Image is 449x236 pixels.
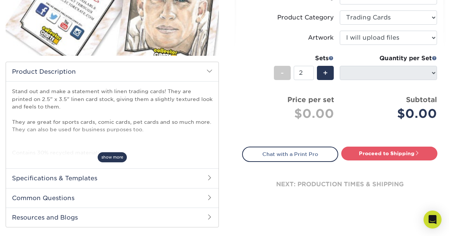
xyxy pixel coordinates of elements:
[308,33,334,42] div: Artwork
[406,95,437,104] strong: Subtotal
[6,62,219,81] h2: Product Description
[242,162,437,207] div: next: production times & shipping
[277,13,334,22] div: Product Category
[274,54,334,63] div: Sets
[323,67,328,79] span: +
[12,88,213,179] p: Stand out and make a statement with linen trading cards! They are printed on 2.5" x 3.5" linen ca...
[248,105,334,123] div: $0.00
[340,54,437,63] div: Quantity per Set
[345,105,437,123] div: $0.00
[424,211,442,229] div: Open Intercom Messenger
[6,168,219,188] h2: Specifications & Templates
[98,152,127,162] span: show more
[281,67,284,79] span: -
[6,188,219,208] h2: Common Questions
[287,95,334,104] strong: Price per set
[242,147,338,162] a: Chat with a Print Pro
[341,147,437,160] a: Proceed to Shipping
[6,208,219,227] h2: Resources and Blogs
